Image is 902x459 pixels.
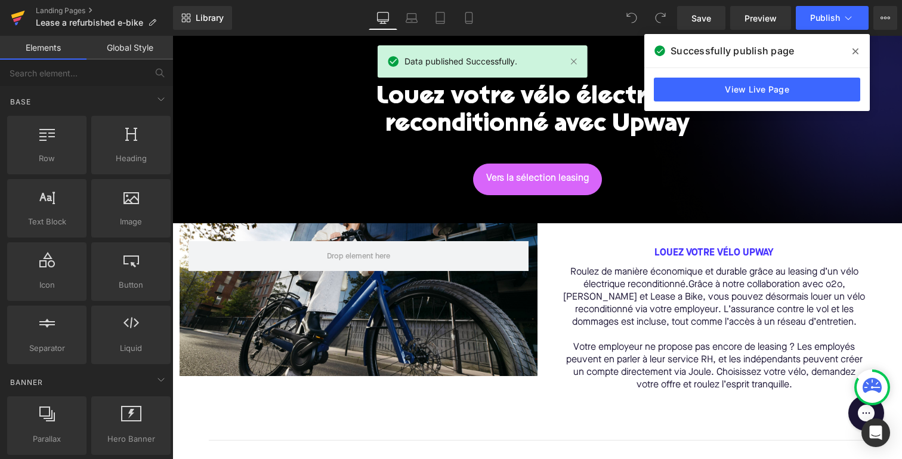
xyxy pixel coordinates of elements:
span: Image [95,215,167,228]
span: Vers la sélection leasing [314,137,416,149]
span: Successfully publish page [671,44,794,58]
a: Global Style [87,36,173,60]
span: Icon [11,279,83,291]
div: Open Intercom Messenger [861,418,890,447]
span: Data published Successfully. [404,55,517,68]
a: Vers la sélection leasing [301,128,430,159]
a: Mobile [455,6,483,30]
span: Base [9,96,32,107]
span: Preview [745,12,777,24]
a: Laptop [397,6,426,30]
span: Button [95,279,167,291]
a: Tablet [426,6,455,30]
span: Banner [9,377,44,388]
a: Desktop [369,6,397,30]
span: Library [196,13,224,23]
button: More [873,6,897,30]
button: Publish [796,6,869,30]
a: Landing Pages [36,6,173,16]
span: Save [691,12,711,24]
b: Louez votre vélo Upway [482,212,601,222]
button: Redo [648,6,672,30]
span: Heading [95,152,167,165]
a: Preview [730,6,791,30]
span: Hero Banner [95,433,167,445]
h1: Louez votre vélo électrique reconditionné avec Upway [135,48,595,103]
button: Undo [620,6,644,30]
p: Roulez de manière économique et durable grâce au leasing d’un vélo électrique reconditionné.Grâce... [389,230,695,293]
iframe: Gorgias live chat messenger [670,355,718,399]
span: Separator [11,342,83,355]
a: New Library [173,6,232,30]
span: Row [11,152,83,165]
a: View Live Page [654,78,860,101]
span: Publish [810,13,840,23]
span: Parallax [11,433,83,445]
p: Votre employeur ne propose pas encore de leasing ? Les employés peuvent en parler à leur service ... [389,306,695,356]
span: Liquid [95,342,167,355]
b: LEASING [346,16,384,25]
span: Lease a refurbished e-bike [36,18,143,27]
span: Text Block [11,215,83,228]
